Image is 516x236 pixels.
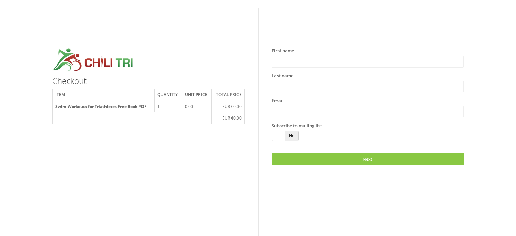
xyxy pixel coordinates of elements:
td: EUR €0.00 [211,112,244,124]
th: Total price [211,89,244,101]
td: EUR €0.00 [211,101,244,112]
th: Unit price [182,89,211,101]
td: 0.00 [182,101,211,112]
a: Next [272,153,464,165]
label: Email [272,97,284,104]
th: Quantity [154,89,182,101]
span: No [285,131,299,141]
label: Subscribe to mailing list [272,123,322,129]
h3: Checkout [52,76,244,85]
label: Last name [272,73,293,79]
img: croppedchilitri.jpg [52,48,133,73]
label: First name [272,48,294,54]
th: Item [53,89,154,101]
th: Swim Workouts for Triathletes Free Book PDF [53,101,154,112]
td: 1 [154,101,182,112]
